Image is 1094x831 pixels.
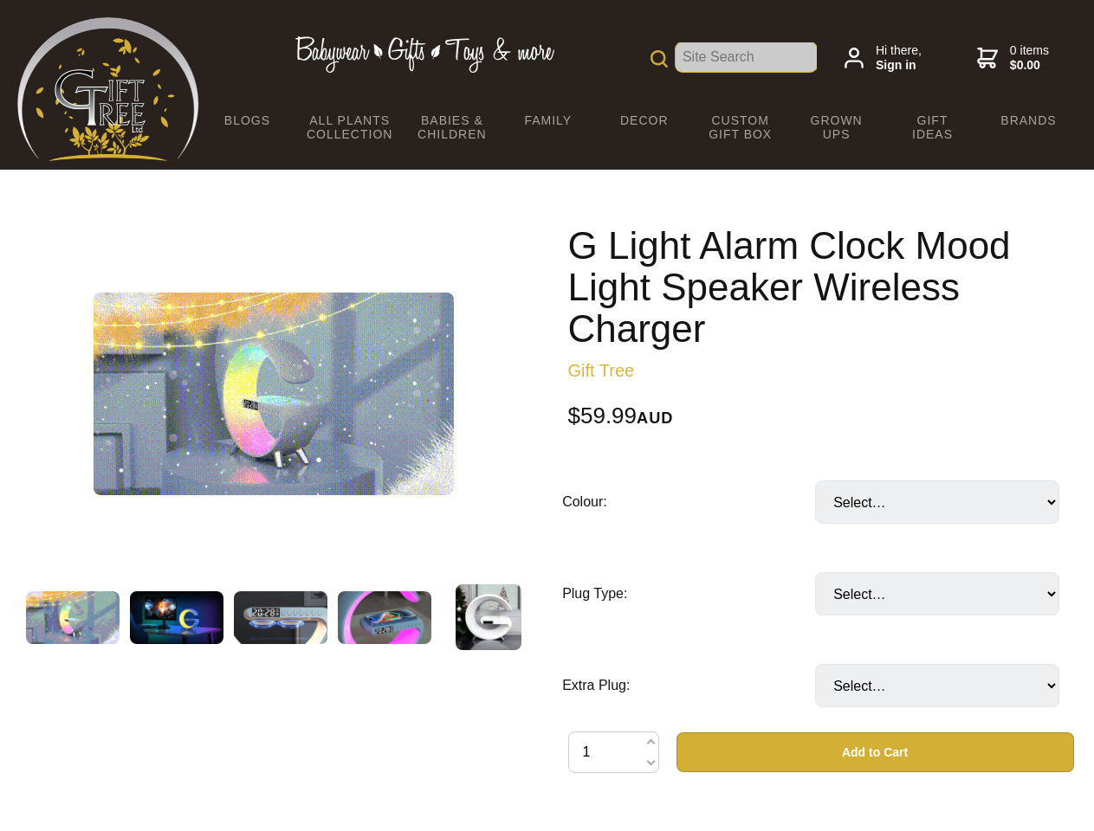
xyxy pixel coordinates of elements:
[17,17,199,161] img: Babyware - Gifts - Toys and more...
[651,50,668,68] img: product search
[568,225,1074,350] h1: G Light Alarm Clock Mood Light Speaker Wireless Charger
[692,102,788,152] a: Custom Gift Box
[456,584,521,650] img: G Light Alarm Clock Mood Light Speaker Wireless Charger
[981,102,1077,138] a: Brands
[1010,58,1049,74] strong: $0.00
[26,591,120,644] img: G Light Alarm Clock Mood Light Speaker Wireless Charger
[977,43,1049,74] a: 0 items$0.00
[637,409,673,427] span: AUD
[676,732,1074,772] button: Add to Cart
[1010,43,1049,74] span: 0 items
[596,102,692,138] a: Decor
[568,405,1074,428] div: $59.99
[845,43,922,74] a: Hi there,Sign in
[884,102,981,152] a: Gift Ideas
[94,293,454,495] img: G Light Alarm Clock Mood Light Speaker Wireless Charger
[130,591,223,644] img: G Light Alarm Clock Mood Light Speaker Wireless Charger
[199,102,295,138] a: BLOGS
[234,591,327,644] img: G Light Alarm Clock Mood Light Speaker Wireless Charger
[295,36,554,73] img: Babywear - Gifts - Toys & more
[562,640,815,731] td: Extra Plug:
[338,591,431,644] img: G Light Alarm Clock Mood Light Speaker Wireless Charger
[876,58,922,74] strong: Sign in
[568,361,635,380] a: Gift Tree
[788,102,884,152] a: Grown Ups
[676,42,817,72] input: Site Search
[404,102,500,152] a: Babies & Children
[562,456,815,548] td: Colour:
[295,102,404,152] a: All Plants Collection
[876,43,922,74] span: Hi there,
[500,102,596,138] a: Family
[562,548,815,640] td: Plug Type:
